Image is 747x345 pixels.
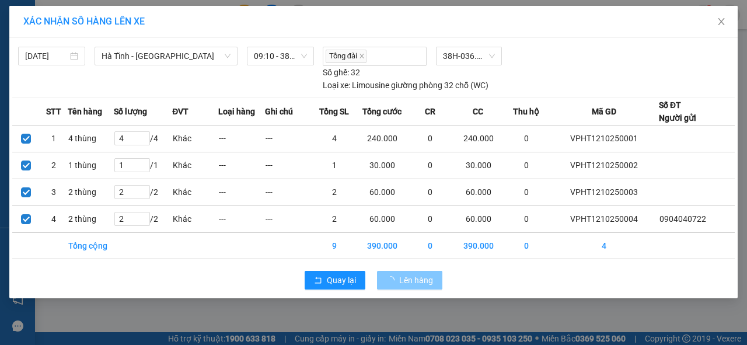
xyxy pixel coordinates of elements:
td: --- [265,125,311,152]
div: 32 [323,66,360,79]
span: 09:10 - 38H-036.06 [254,47,307,65]
td: --- [265,179,311,205]
td: 2 thùng [68,205,114,232]
td: 1 [40,125,68,152]
div: Limousine giường phòng 32 chỗ (WC) [323,79,488,92]
td: 60.000 [357,179,407,205]
td: --- [218,152,264,179]
td: 240.000 [453,125,504,152]
span: close [359,53,365,59]
td: 60.000 [453,205,504,232]
span: Loại xe: [323,79,350,92]
td: --- [218,125,264,152]
span: XÁC NHẬN SỐ HÀNG LÊN XE [23,16,145,27]
span: CR [425,105,435,118]
span: Số lượng [114,105,147,118]
span: Tổng cước [362,105,402,118]
td: 390.000 [453,232,504,259]
td: VPHT1210250003 [550,179,659,205]
td: Tổng cộng [68,232,114,259]
td: 0 [504,232,550,259]
span: rollback [314,276,322,285]
span: CC [473,105,483,118]
td: 240.000 [357,125,407,152]
span: Hà Tĩnh - Hà Nội [102,47,231,65]
span: Loại hàng [218,105,255,118]
td: 30.000 [357,152,407,179]
span: ĐVT [172,105,189,118]
td: 60.000 [357,205,407,232]
td: 4 thùng [68,125,114,152]
td: Khác [172,125,218,152]
td: --- [265,205,311,232]
span: down [224,53,231,60]
td: 60.000 [453,179,504,205]
td: 1 [311,152,357,179]
td: 390.000 [357,232,407,259]
td: 1 thùng [68,152,114,179]
td: 0 [504,205,550,232]
td: / 4 [114,125,172,152]
td: --- [265,152,311,179]
span: Tổng đài [326,50,366,63]
td: 0 [504,152,550,179]
span: Lên hàng [399,274,433,287]
td: 0 [504,179,550,205]
td: / 2 [114,179,172,205]
td: Khác [172,205,218,232]
td: --- [218,205,264,232]
td: 0 [407,205,453,232]
span: Quay lại [327,274,356,287]
td: 3 [40,179,68,205]
span: Thu hộ [513,105,539,118]
input: 12/10/2025 [25,50,68,62]
td: 0 [407,152,453,179]
span: loading [386,276,399,284]
td: / 1 [114,152,172,179]
span: Số ghế: [323,66,349,79]
td: Khác [172,152,218,179]
button: rollbackQuay lại [305,271,365,290]
td: 0 [504,125,550,152]
td: 0 [407,125,453,152]
td: 0 [407,179,453,205]
button: Lên hàng [377,271,442,290]
span: Ghi chú [265,105,293,118]
button: Close [705,6,738,39]
span: Tổng SL [319,105,349,118]
td: 4 [40,205,68,232]
td: / 2 [114,205,172,232]
td: 9 [311,232,357,259]
td: VPHT1210250002 [550,152,659,179]
td: 0 [407,232,453,259]
td: VPHT1210250004 [550,205,659,232]
td: VPHT1210250001 [550,125,659,152]
span: 0904040722 [659,214,706,224]
div: Số ĐT Người gửi [659,99,696,124]
td: 2 thùng [68,179,114,205]
td: 2 [311,205,357,232]
td: 4 [550,232,659,259]
td: 4 [311,125,357,152]
span: close [717,17,726,26]
span: STT [46,105,61,118]
td: Khác [172,179,218,205]
td: 2 [40,152,68,179]
span: Tên hàng [68,105,102,118]
td: 30.000 [453,152,504,179]
span: Mã GD [592,105,616,118]
td: 2 [311,179,357,205]
span: 38H-036.06 [443,47,495,65]
td: --- [218,179,264,205]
